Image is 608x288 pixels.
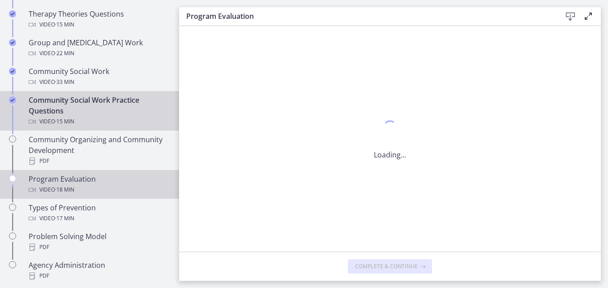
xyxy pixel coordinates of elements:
div: Video [29,77,168,87]
div: Video [29,116,168,127]
div: Agency Administration [29,260,168,281]
button: Complete & continue [348,259,432,274]
span: · 33 min [55,77,74,87]
div: PDF [29,156,168,166]
p: Loading... [374,149,406,160]
i: Completed [9,96,16,104]
div: 1 [374,118,406,139]
h3: Program Evaluation [186,11,547,22]
i: Completed [9,10,16,17]
span: · 15 min [55,116,74,127]
i: Completed [9,39,16,46]
div: Problem Solving Model [29,231,168,253]
div: Program Evaluation [29,174,168,195]
div: Community Social Work Practice Questions [29,95,168,127]
div: Community Social Work [29,66,168,87]
div: Group and [MEDICAL_DATA] Work [29,37,168,59]
i: Completed [9,68,16,75]
div: Video [29,48,168,59]
span: · 15 min [55,19,74,30]
div: Video [29,184,168,195]
div: Types of Prevention [29,202,168,224]
div: Community Organizing and Community Development [29,134,168,166]
span: · 22 min [55,48,74,59]
div: Therapy Theories Questions [29,9,168,30]
div: Video [29,19,168,30]
div: Video [29,213,168,224]
div: PDF [29,271,168,281]
span: Complete & continue [355,263,418,270]
div: PDF [29,242,168,253]
span: · 17 min [55,213,74,224]
span: · 18 min [55,184,74,195]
